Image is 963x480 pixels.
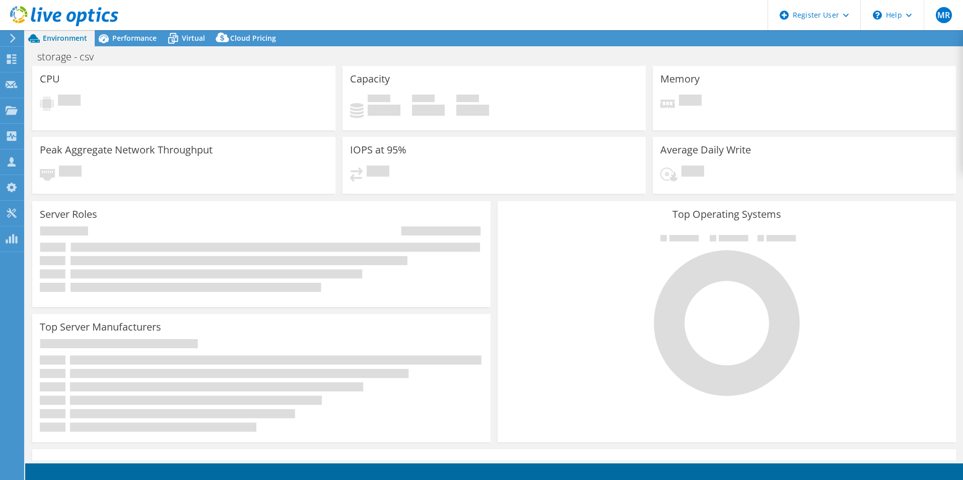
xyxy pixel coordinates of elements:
[58,95,81,108] span: Pending
[505,209,948,220] h3: Top Operating Systems
[40,73,60,85] h3: CPU
[873,11,882,20] svg: \n
[679,95,702,108] span: Pending
[230,33,276,43] span: Cloud Pricing
[412,95,435,105] span: Free
[368,95,390,105] span: Used
[182,33,205,43] span: Virtual
[350,73,390,85] h3: Capacity
[40,144,213,155] h3: Peak Aggregate Network Throughput
[681,166,704,179] span: Pending
[367,166,389,179] span: Pending
[456,95,479,105] span: Total
[368,105,400,116] h4: 0 GiB
[33,51,109,62] h1: storage - csv
[456,105,489,116] h4: 0 GiB
[40,322,161,333] h3: Top Server Manufacturers
[660,73,700,85] h3: Memory
[59,166,82,179] span: Pending
[412,105,445,116] h4: 0 GiB
[350,144,406,155] h3: IOPS at 95%
[660,144,751,155] h3: Average Daily Write
[43,33,87,43] span: Environment
[936,7,952,23] span: MR
[40,209,97,220] h3: Server Roles
[112,33,157,43] span: Performance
